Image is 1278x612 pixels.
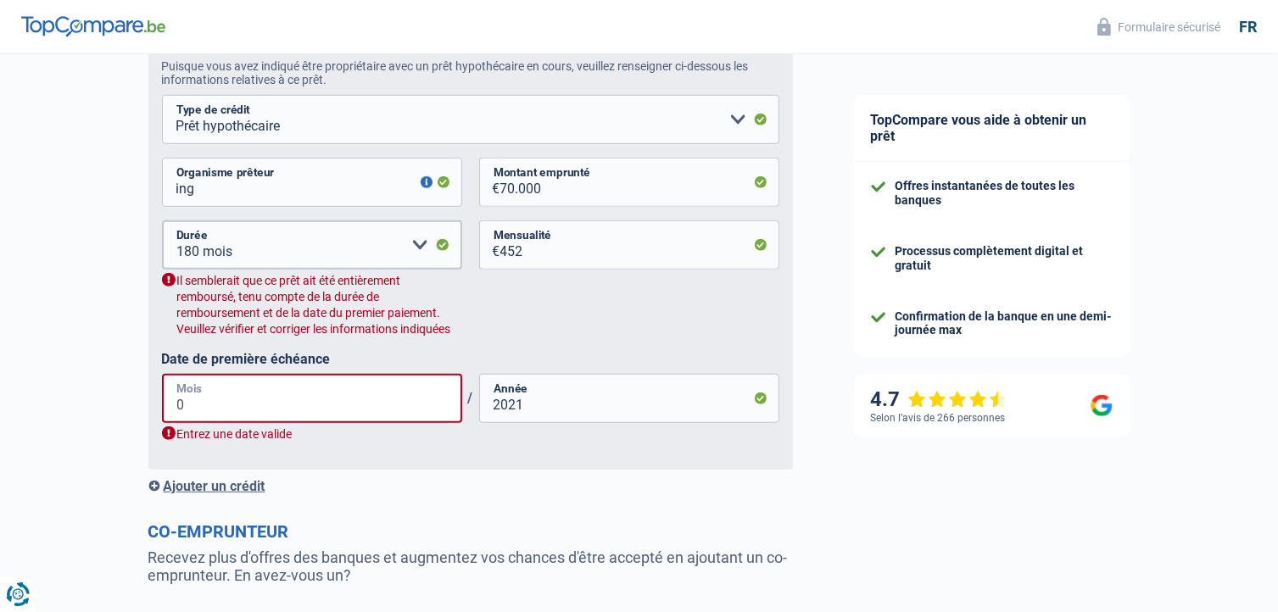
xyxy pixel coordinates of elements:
div: Processus complètement digital et gratuit [896,244,1113,273]
p: Recevez plus d'offres des banques et augmentez vos chances d'être accepté en ajoutant un co-empru... [148,548,793,584]
label: Date de première échéance [162,351,779,367]
div: Offres instantanées de toutes les banques [896,179,1113,208]
div: TopCompare vous aide à obtenir un prêt [854,95,1130,162]
div: Confirmation de la banque en une demi-journée max [896,309,1113,338]
span: € [479,220,500,270]
span: / [462,390,479,406]
span: € [479,158,500,207]
h2: Co-emprunteur [148,521,793,542]
input: MM [162,374,462,423]
div: Il semblerait que ce prêt ait été entièrement remboursé, tenu compte de la durée de remboursement... [162,273,462,337]
div: Entrez une date valide [162,426,779,442]
input: AAAA [479,374,779,423]
img: TopCompare Logo [21,16,165,36]
button: Formulaire sécurisé [1087,13,1231,41]
div: fr [1239,18,1257,36]
div: 4.7 [871,387,1007,412]
div: Ajouter un crédit [148,478,793,494]
div: Puisque vous avez indiqué être propriétaire avec un prêt hypothécaire en cours, veuillez renseign... [162,59,779,86]
div: Selon l’avis de 266 personnes [871,412,1006,424]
